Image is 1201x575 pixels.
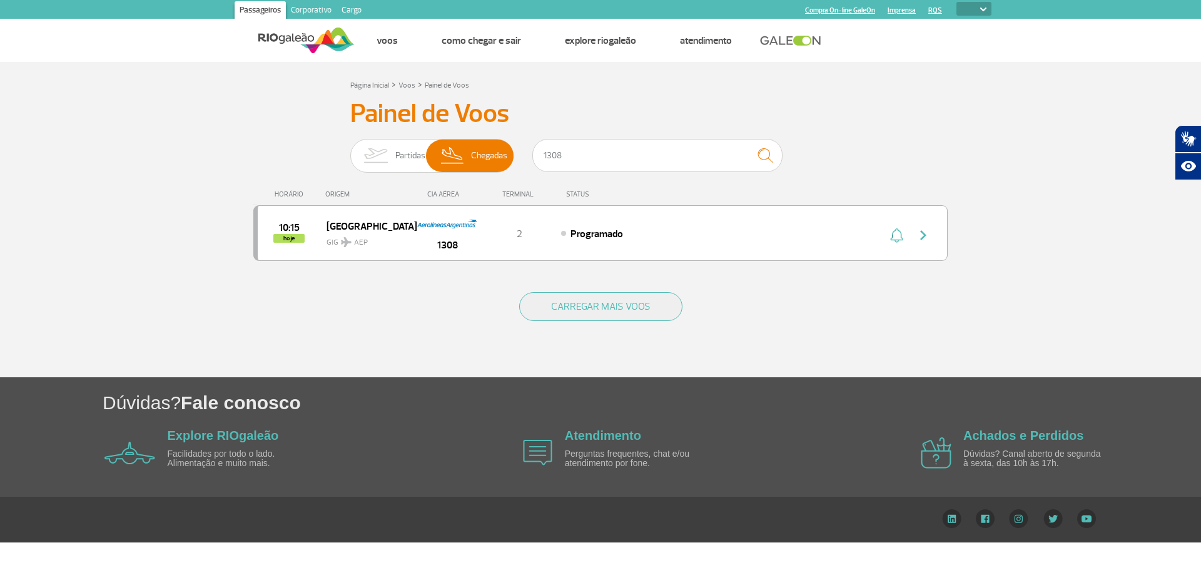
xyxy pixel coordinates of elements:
[168,449,312,469] p: Facilidades por todo o lado. Alimentação e muito mais.
[1043,509,1063,528] img: Twitter
[279,223,300,232] span: 2025-09-28 10:15:00
[181,392,301,413] span: Fale conosco
[805,6,875,14] a: Compra On-line GaleOn
[890,228,903,243] img: sino-painel-voo.svg
[327,218,407,234] span: [GEOGRAPHIC_DATA]
[327,230,407,248] span: GIG
[418,77,422,91] a: >
[1175,125,1201,180] div: Plugin de acessibilidade da Hand Talk.
[392,77,396,91] a: >
[350,81,389,90] a: Página Inicial
[570,228,623,240] span: Programado
[471,140,507,172] span: Chegadas
[565,449,709,469] p: Perguntas frequentes, chat e/ou atendimento por fone.
[395,140,425,172] span: Partidas
[1175,153,1201,180] button: Abrir recursos assistivos.
[235,1,286,21] a: Passageiros
[356,140,395,172] img: slider-embarque
[921,437,951,469] img: airplane icon
[963,429,1083,442] a: Achados e Perdidos
[257,190,325,198] div: HORÁRIO
[523,440,552,466] img: airplane icon
[337,1,367,21] a: Cargo
[942,509,961,528] img: LinkedIn
[168,429,279,442] a: Explore RIOgaleão
[517,228,522,240] span: 2
[532,139,783,172] input: Voo, cidade ou cia aérea
[350,98,851,130] h3: Painel de Voos
[416,190,479,198] div: CIA AÉREA
[325,190,417,198] div: ORIGEM
[434,140,471,172] img: slider-desembarque
[104,442,155,464] img: airplane icon
[437,238,458,253] span: 1308
[565,34,636,47] a: Explore RIOgaleão
[928,6,942,14] a: RQS
[442,34,521,47] a: Como chegar e sair
[680,34,732,47] a: Atendimento
[519,292,682,321] button: CARREGAR MAIS VOOS
[1175,125,1201,153] button: Abrir tradutor de língua de sinais.
[425,81,469,90] a: Painel de Voos
[888,6,916,14] a: Imprensa
[377,34,398,47] a: Voos
[916,228,931,243] img: seta-direita-painel-voo.svg
[273,234,305,243] span: hoje
[565,429,641,442] a: Atendimento
[963,449,1107,469] p: Dúvidas? Canal aberto de segunda à sexta, das 10h às 17h.
[976,509,995,528] img: Facebook
[341,237,352,247] img: destiny_airplane.svg
[1077,509,1096,528] img: YouTube
[560,190,662,198] div: STATUS
[479,190,560,198] div: TERMINAL
[1009,509,1028,528] img: Instagram
[354,237,368,248] span: AEP
[103,390,1201,415] h1: Dúvidas?
[286,1,337,21] a: Corporativo
[398,81,415,90] a: Voos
